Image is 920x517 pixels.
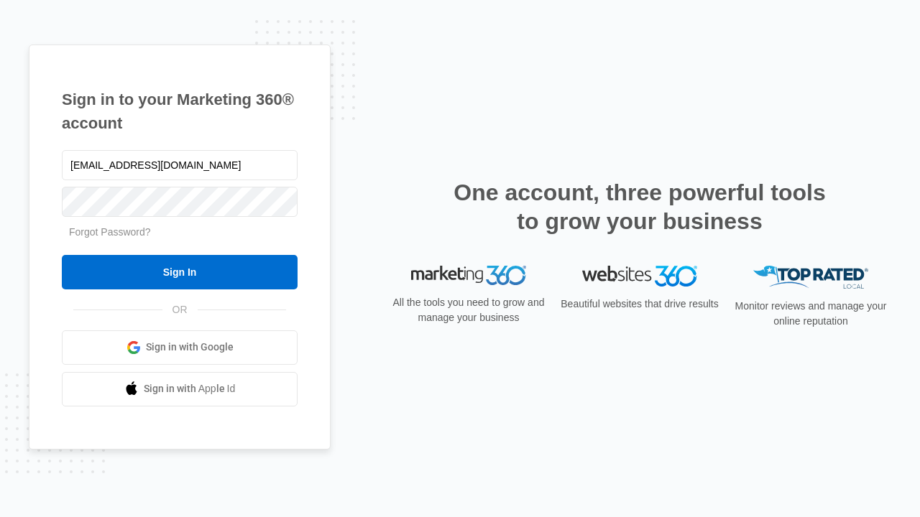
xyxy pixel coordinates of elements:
[559,297,720,312] p: Beautiful websites that drive results
[162,302,198,317] span: OR
[753,266,868,289] img: Top Rated Local
[146,340,234,355] span: Sign in with Google
[62,255,298,289] input: Sign In
[411,266,526,286] img: Marketing 360
[388,295,549,325] p: All the tools you need to grow and manage your business
[582,266,697,287] img: Websites 360
[62,372,298,406] a: Sign in with Apple Id
[69,226,151,238] a: Forgot Password?
[62,150,298,180] input: Email
[62,330,298,365] a: Sign in with Google
[62,88,298,135] h1: Sign in to your Marketing 360® account
[144,381,236,396] span: Sign in with Apple Id
[730,299,891,329] p: Monitor reviews and manage your online reputation
[449,178,830,236] h2: One account, three powerful tools to grow your business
